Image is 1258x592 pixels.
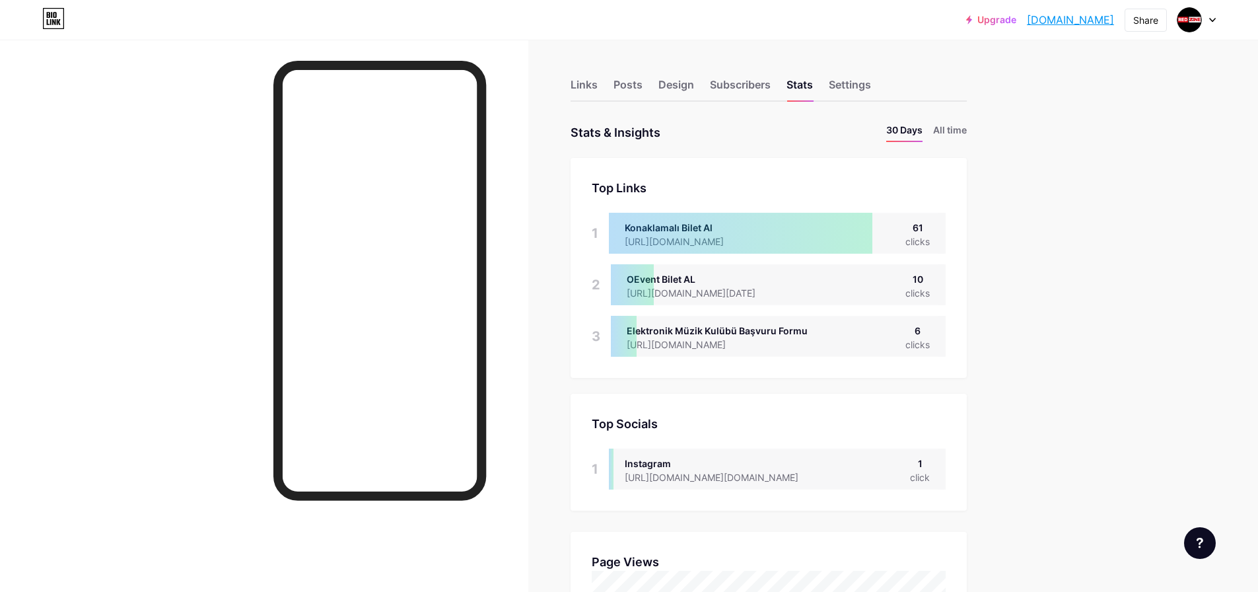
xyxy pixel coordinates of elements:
div: 1 [592,449,598,490]
a: [DOMAIN_NAME] [1027,12,1114,28]
li: 30 Days [886,123,923,142]
div: 1 [910,457,930,470]
div: clicks [905,286,930,300]
div: 10 [905,272,930,286]
div: 2 [592,264,600,305]
div: [URL][DOMAIN_NAME] [627,338,808,351]
img: redzoneproject [1177,7,1202,32]
div: 61 [905,221,930,235]
div: Posts [613,77,643,100]
div: 1 [592,213,598,254]
div: Share [1133,13,1158,27]
div: Design [658,77,694,100]
div: Elektronik Müzik Kulübü Başvuru Formu [627,324,808,338]
div: Links [571,77,598,100]
div: clicks [905,338,930,351]
div: Settings [829,77,871,100]
div: Top Socials [592,415,946,433]
a: Upgrade [966,15,1016,25]
div: Page Views [592,553,946,571]
li: All time [933,123,967,142]
div: Top Links [592,179,946,197]
div: click [910,470,930,484]
div: OEvent Bilet AL [627,272,777,286]
div: 3 [592,316,600,357]
div: Stats [786,77,813,100]
div: Stats & Insights [571,123,660,142]
div: clicks [905,235,930,248]
div: Subscribers [710,77,771,100]
div: Instagram [625,457,820,470]
div: [URL][DOMAIN_NAME][DATE] [627,286,777,300]
div: [URL][DOMAIN_NAME][DOMAIN_NAME] [625,470,820,484]
div: 6 [905,324,930,338]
